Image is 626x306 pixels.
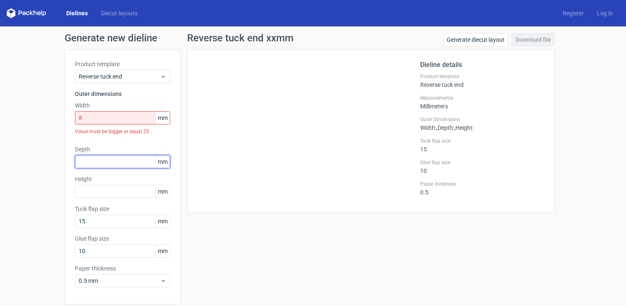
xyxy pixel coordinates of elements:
span: Reverse tuck end [79,72,160,81]
label: Glue flap size [75,234,170,243]
div: Millimeters [420,95,544,110]
label: Tuck flap size [420,138,544,144]
label: Product template [75,60,170,68]
span: mm [155,185,170,198]
label: Product template [420,73,544,80]
div: Reverse tuck end [420,73,544,88]
h2: Dieline details [420,60,544,70]
a: Register [556,9,590,17]
span: mm [155,245,170,257]
label: Measurements [420,95,544,101]
a: Generate diecut layout [443,33,508,46]
div: 10 [420,159,544,174]
span: mm [155,215,170,227]
a: Diecut layouts [94,9,144,17]
span: 0.5 mm [79,277,160,285]
label: Paper thickness [75,264,170,273]
label: Outer Dimensions [420,116,544,123]
label: Glue flap size [420,159,544,166]
a: Dielines [60,9,94,17]
label: Depth [75,145,170,153]
div: 0.5 [420,181,544,196]
span: mm [155,112,170,124]
h3: Outer dimensions [75,90,170,98]
div: Value must be bigger or equal 25 [75,124,170,139]
a: Log in [590,9,619,17]
h1: Reverse tuck end xxmm [187,33,294,43]
label: Height [75,175,170,183]
span: mm [155,155,170,168]
label: Width [75,101,170,110]
span: , Height : [454,124,474,131]
label: Paper thickness [420,181,544,187]
label: Tuck flap size [75,205,170,213]
h1: Generate new dieline [65,33,561,43]
div: 15 [420,138,544,153]
span: , Depth : [436,124,454,131]
span: Width : [420,124,436,131]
